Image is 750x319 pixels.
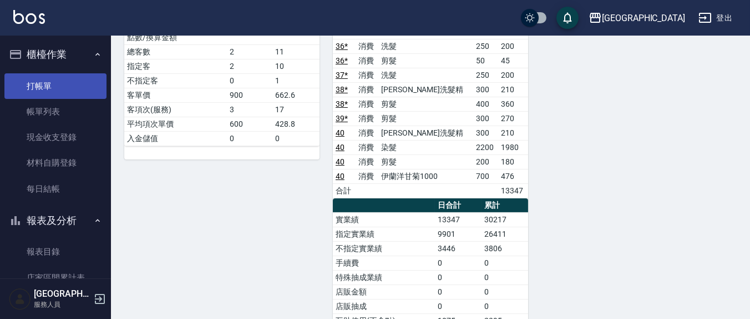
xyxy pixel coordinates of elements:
[333,241,435,256] td: 不指定實業績
[34,288,90,300] h5: [GEOGRAPHIC_DATA]
[272,88,320,102] td: 662.6
[473,82,498,97] td: 300
[4,265,107,291] a: 店家區間累計表
[498,97,528,111] td: 360
[473,140,498,154] td: 2200
[584,7,690,29] button: [GEOGRAPHIC_DATA]
[333,285,435,299] td: 店販金額
[333,227,435,241] td: 指定實業績
[356,169,378,183] td: 消費
[356,82,378,97] td: 消費
[4,239,107,265] a: 報表目錄
[124,73,227,88] td: 不指定客
[498,140,528,154] td: 1980
[272,44,320,59] td: 11
[4,150,107,176] a: 材料自購登錄
[124,44,227,59] td: 總客數
[435,270,482,285] td: 0
[482,256,528,270] td: 0
[435,227,482,241] td: 9901
[473,154,498,169] td: 200
[336,157,344,166] a: 40
[473,126,498,140] td: 300
[124,131,227,146] td: 入金儲值
[498,82,528,97] td: 210
[378,126,473,140] td: [PERSON_NAME]洗髮精
[272,59,320,73] td: 10
[378,111,473,126] td: 剪髮
[498,111,528,126] td: 270
[227,59,272,73] td: 2
[272,131,320,146] td: 0
[34,300,90,310] p: 服務人員
[356,97,378,111] td: 消費
[4,176,107,202] a: 每日結帳
[4,99,107,124] a: 帳單列表
[435,299,482,313] td: 0
[498,68,528,82] td: 200
[356,140,378,154] td: 消費
[378,39,473,53] td: 洗髮
[272,73,320,88] td: 1
[482,198,528,213] th: 累計
[336,143,344,152] a: 40
[435,198,482,213] th: 日合計
[124,102,227,117] td: 客項次(服務)
[378,154,473,169] td: 剪髮
[4,206,107,235] button: 報表及分析
[498,53,528,68] td: 45
[227,117,272,131] td: 600
[124,88,227,102] td: 客單價
[694,8,737,28] button: 登出
[498,126,528,140] td: 210
[356,39,378,53] td: 消費
[473,53,498,68] td: 50
[498,154,528,169] td: 180
[356,126,378,140] td: 消費
[333,212,435,227] td: 實業績
[124,117,227,131] td: 平均項次單價
[473,39,498,53] td: 250
[482,270,528,285] td: 0
[498,183,528,198] td: 13347
[482,227,528,241] td: 26411
[602,11,685,25] div: [GEOGRAPHIC_DATA]
[473,97,498,111] td: 400
[473,169,498,183] td: 700
[356,111,378,126] td: 消費
[482,212,528,227] td: 30217
[473,68,498,82] td: 250
[435,285,482,299] td: 0
[435,256,482,270] td: 0
[378,68,473,82] td: 洗髮
[4,124,107,150] a: 現金收支登錄
[227,102,272,117] td: 3
[227,131,272,146] td: 0
[227,88,272,102] td: 900
[435,212,482,227] td: 13347
[333,256,435,270] td: 手續費
[4,73,107,99] a: 打帳單
[333,183,356,198] td: 合計
[378,82,473,97] td: [PERSON_NAME]洗髮精
[9,288,31,310] img: Person
[556,7,579,29] button: save
[336,172,344,181] a: 40
[482,285,528,299] td: 0
[356,68,378,82] td: 消費
[435,241,482,256] td: 3446
[4,40,107,69] button: 櫃檯作業
[482,299,528,313] td: 0
[378,140,473,154] td: 染髮
[378,97,473,111] td: 剪髮
[378,169,473,183] td: 伊蘭洋甘菊1000
[333,270,435,285] td: 特殊抽成業績
[336,128,344,137] a: 40
[227,73,272,88] td: 0
[482,241,528,256] td: 3806
[124,59,227,73] td: 指定客
[378,53,473,68] td: 剪髮
[356,53,378,68] td: 消費
[272,117,320,131] td: 428.8
[356,154,378,169] td: 消費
